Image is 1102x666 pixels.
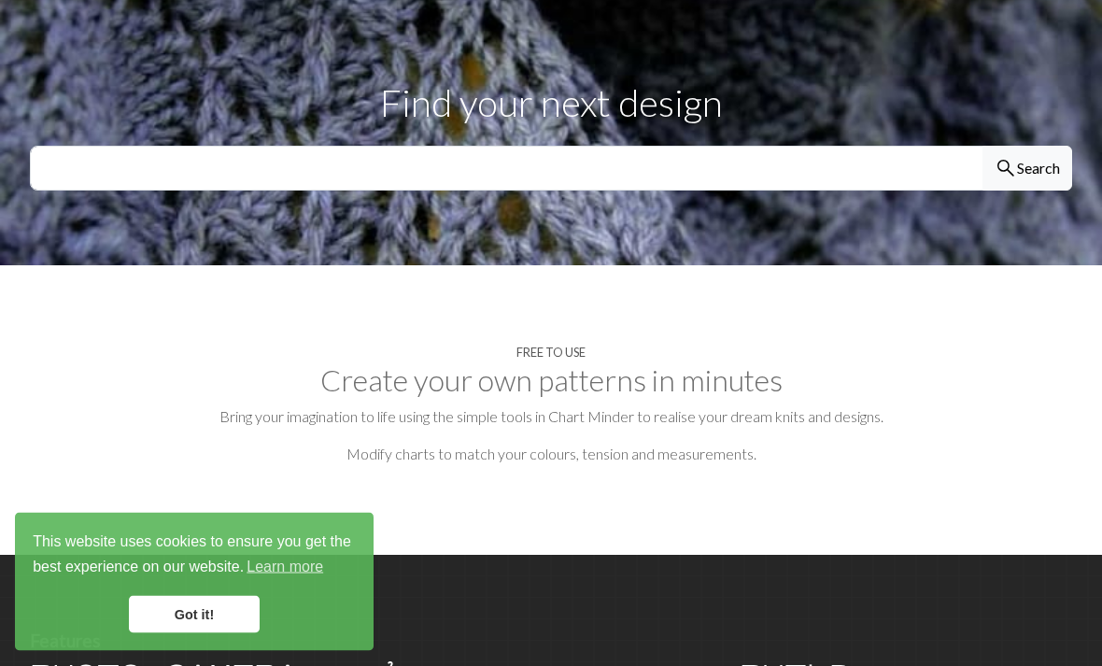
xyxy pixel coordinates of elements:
[516,347,586,361] h4: Free to use
[30,406,1072,429] p: Bring your imagination to life using the simple tools in Chart Minder to realise your dream knits...
[33,531,356,581] span: This website uses cookies to ensure you get the best experience on our website.
[30,444,1072,466] p: Modify charts to match your colours, tension and measurements.
[30,76,1072,132] p: Find your next design
[982,147,1072,191] button: Search
[129,596,260,633] a: dismiss cookie message
[30,363,1072,399] h2: Create your own patterns in minutes
[15,513,374,651] div: cookieconsent
[30,631,1072,652] h3: Features
[244,553,326,581] a: learn more about cookies
[995,156,1017,182] span: search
